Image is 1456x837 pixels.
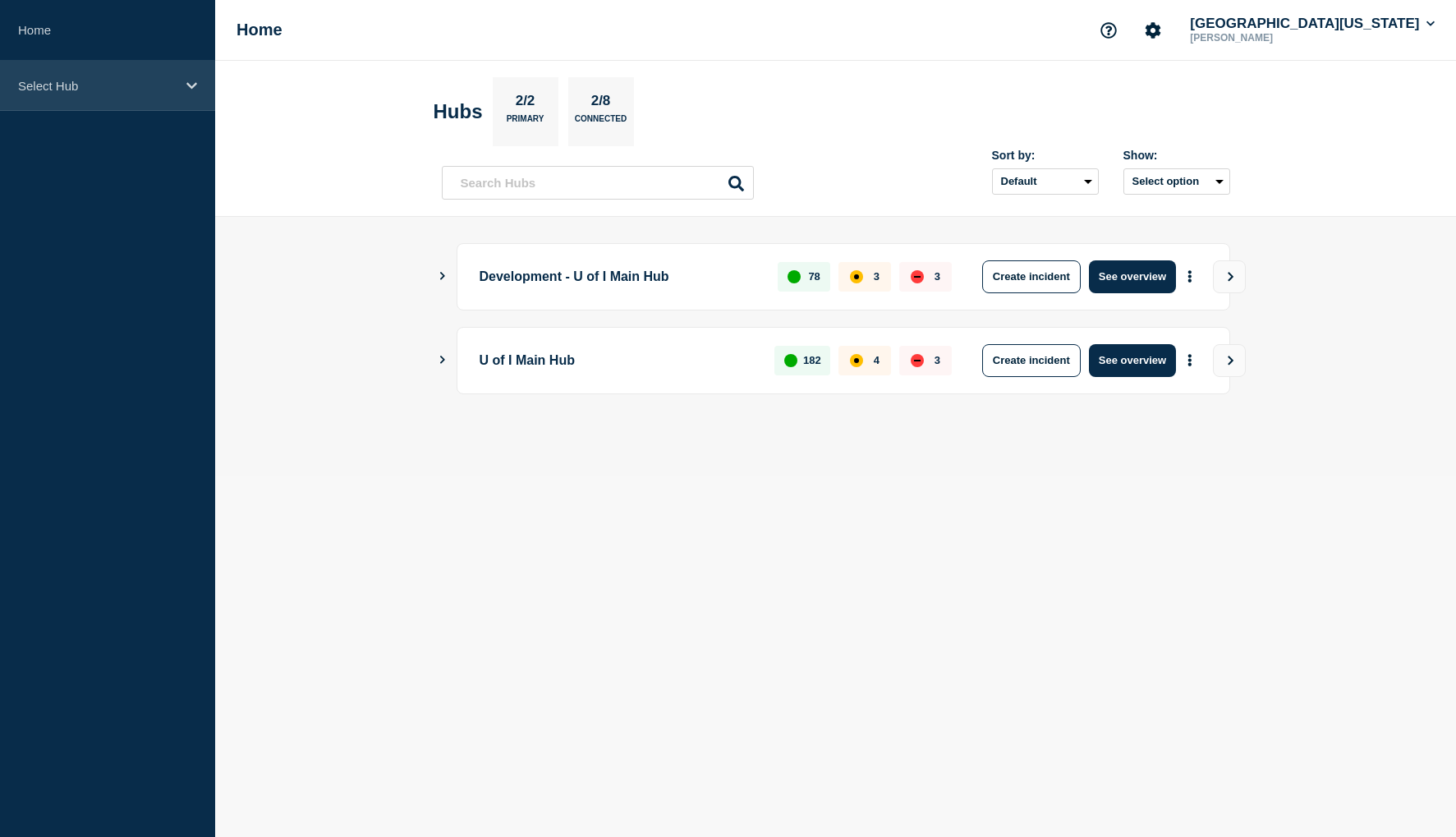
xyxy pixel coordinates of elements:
[935,270,940,283] p: 3
[982,260,1081,293] button: Create incident
[237,21,282,39] h1: Home
[480,344,756,377] p: U of I Main Hub
[434,100,483,123] h2: Hubs
[784,354,797,367] div: up
[982,344,1081,377] button: Create incident
[1089,260,1176,293] button: See overview
[439,270,447,283] button: Show Connected Hubs
[850,270,863,283] div: affected
[911,270,924,283] div: down
[509,93,541,114] p: 2/2
[992,149,1099,162] div: Sort by:
[575,114,627,131] p: Connected
[507,114,544,131] p: Primary
[808,270,820,283] p: 78
[18,79,176,93] p: Select Hub
[1123,149,1230,162] div: Show:
[788,270,801,283] div: up
[1213,344,1246,377] button: View
[1179,345,1201,375] button: More actions
[935,354,940,366] p: 3
[1136,13,1170,48] button: Account settings
[803,354,821,366] p: 182
[585,93,617,114] p: 2/8
[992,168,1099,195] select: Sort by
[1091,13,1126,48] button: Support
[1213,260,1246,293] button: View
[874,354,880,366] p: 4
[1179,261,1201,292] button: More actions
[1187,32,1357,44] p: [PERSON_NAME]
[442,166,754,200] input: Search Hubs
[1123,168,1230,195] button: Select option
[911,354,924,367] div: down
[480,260,760,293] p: Development - U of I Main Hub
[874,270,880,283] p: 3
[439,354,447,366] button: Show Connected Hubs
[1089,344,1176,377] button: See overview
[1187,16,1438,32] button: [GEOGRAPHIC_DATA][US_STATE]
[850,354,863,367] div: affected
